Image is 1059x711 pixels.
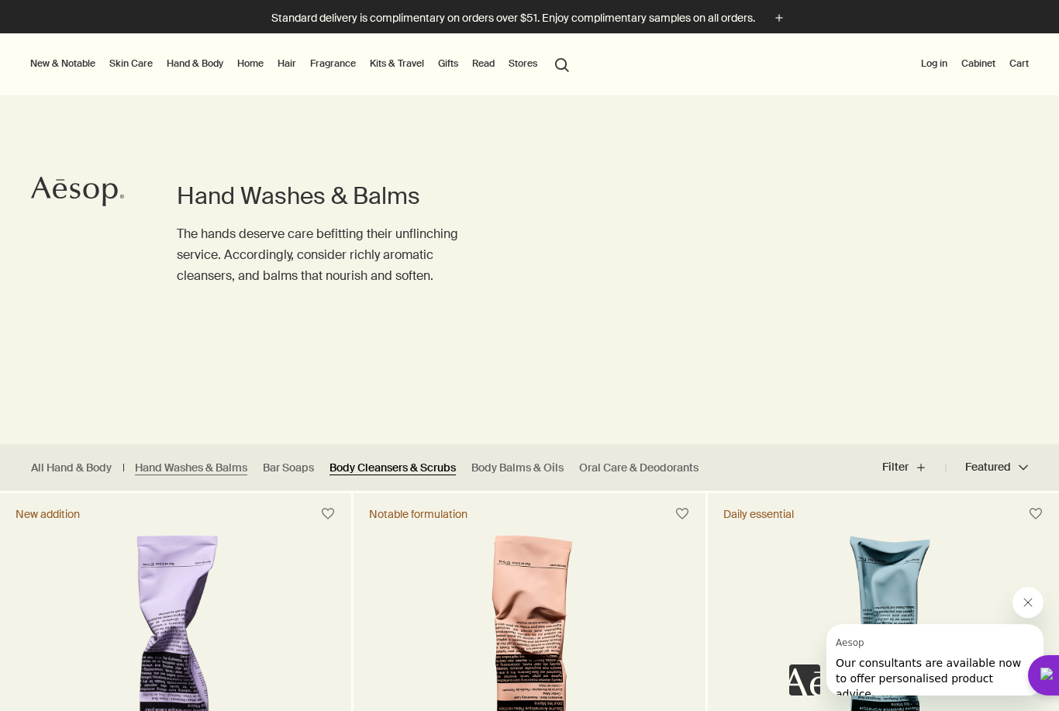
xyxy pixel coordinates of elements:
nav: supplementary [918,33,1032,95]
p: The hands deserve care befitting their unflinching service. Accordingly, consider richly aromatic... [177,223,467,287]
a: All Hand & Body [31,461,112,475]
h1: Hand Washes & Balms [177,181,467,212]
a: Oral Care & Deodorants [579,461,699,475]
iframe: no content [789,664,820,695]
span: Our consultants are available now to offer personalised product advice. [9,33,195,76]
div: Notable formulation [369,507,467,521]
button: Cart [1006,54,1032,73]
a: Hand & Body [164,54,226,73]
nav: primary [27,33,576,95]
button: New & Notable [27,54,98,73]
a: Aesop [27,172,128,215]
div: New addition [16,507,80,521]
p: Standard delivery is complimentary on orders over $51. Enjoy complimentary samples on all orders. [271,10,755,26]
button: Stores [505,54,540,73]
button: Open search [548,49,576,78]
a: Kits & Travel [367,54,427,73]
a: Home [234,54,267,73]
button: Save to cabinet [668,500,696,528]
a: Read [469,54,498,73]
button: Log in [918,54,950,73]
button: Standard delivery is complimentary on orders over $51. Enjoy complimentary samples on all orders. [271,9,788,27]
button: Save to cabinet [314,500,342,528]
a: Hair [274,54,299,73]
button: Save to cabinet [1022,500,1050,528]
a: Skin Care [106,54,156,73]
div: Aesop says "Our consultants are available now to offer personalised product advice.". Open messag... [789,587,1043,695]
a: Body Cleansers & Scrubs [329,461,456,475]
a: Bar Soaps [263,461,314,475]
iframe: Message from Aesop [826,624,1043,695]
a: Cabinet [958,54,999,73]
button: Filter [882,449,946,486]
iframe: Close message from Aesop [1012,587,1043,618]
a: Hand Washes & Balms [135,461,247,475]
a: Fragrance [307,54,359,73]
div: Daily essential [723,507,794,521]
svg: Aesop [31,176,124,207]
button: Featured [946,449,1028,486]
a: Body Balms & Oils [471,461,564,475]
a: Gifts [435,54,461,73]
